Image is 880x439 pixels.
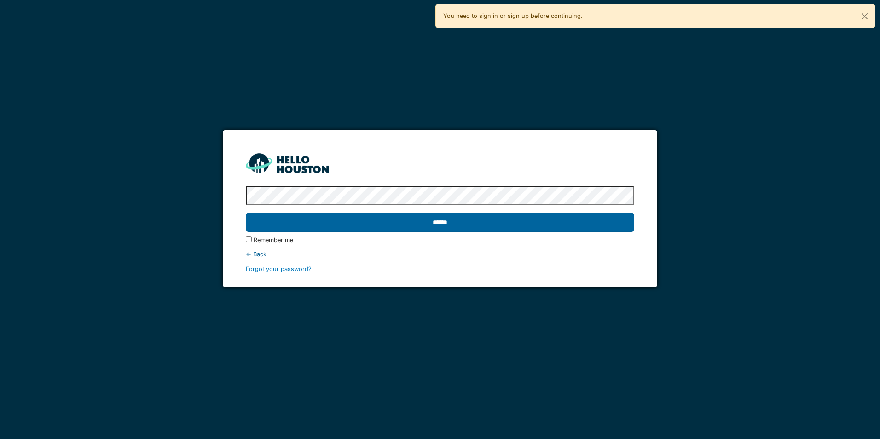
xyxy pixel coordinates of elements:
button: Close [854,4,875,29]
img: HH_line-BYnF2_Hg.png [246,153,329,173]
div: You need to sign in or sign up before continuing. [435,4,875,28]
a: Forgot your password? [246,266,312,272]
label: Remember me [254,236,293,244]
div: ← Back [246,250,634,259]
